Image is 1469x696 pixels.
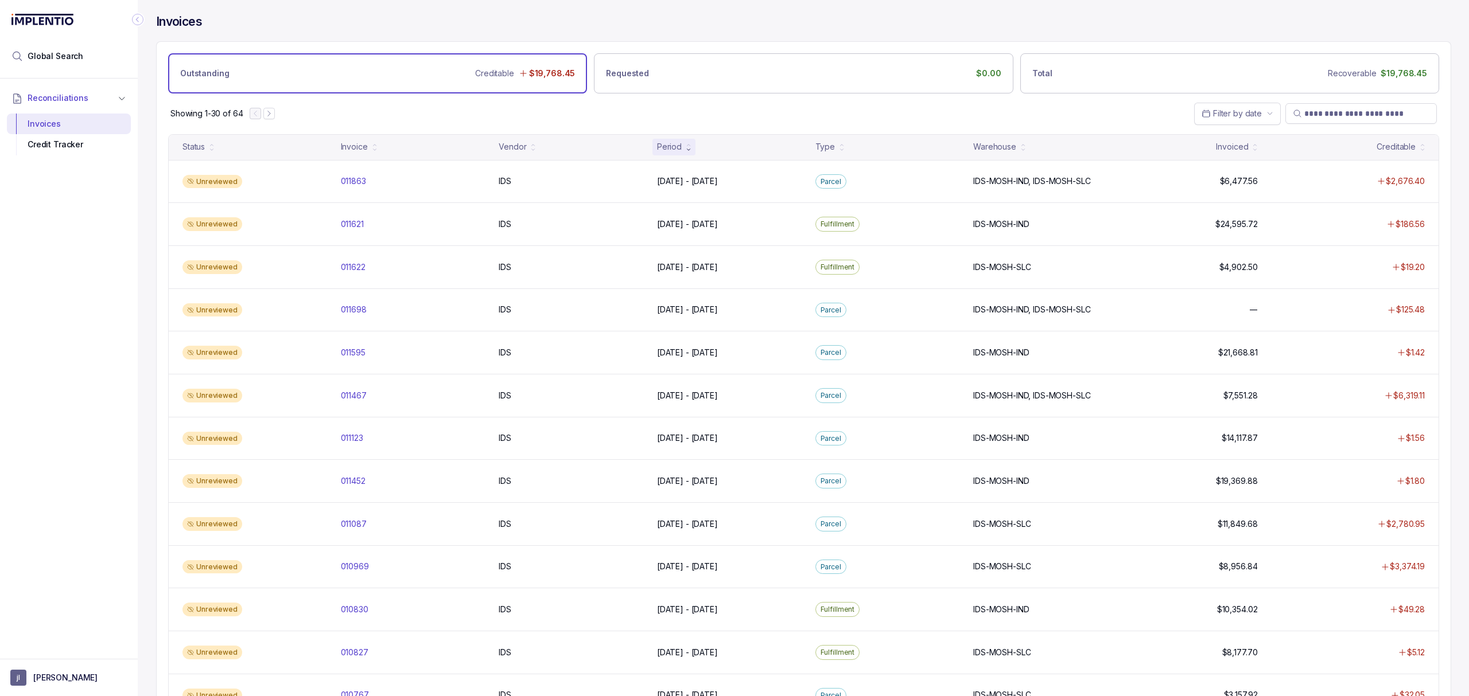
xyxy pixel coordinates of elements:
p: — [1250,304,1258,315]
p: Fulfillment [821,604,855,615]
p: IDS [499,390,511,401]
p: 011698 [341,304,367,315]
div: Unreviewed [182,260,242,274]
p: Parcel [821,176,841,187]
div: Unreviewed [182,432,242,445]
p: [PERSON_NAME] [33,672,98,683]
p: [DATE] - [DATE] [657,432,718,444]
p: $186.56 [1396,218,1425,230]
p: IDS [499,175,511,187]
p: [DATE] - [DATE] [657,304,718,315]
p: IDS [499,647,511,658]
p: 011595 [341,347,366,358]
p: IDS-MOSH-IND [973,432,1029,444]
p: $7,551.28 [1223,390,1258,401]
div: Remaining page entries [170,108,243,119]
p: [DATE] - [DATE] [657,561,718,572]
div: Reconciliations [7,111,131,158]
div: Unreviewed [182,474,242,488]
h4: Invoices [156,14,202,30]
p: $5.12 [1407,647,1425,658]
p: IDS-MOSH-IND, IDS-MOSH-SLC [973,390,1090,401]
p: 010969 [341,561,369,572]
p: Fulfillment [821,218,855,230]
div: Unreviewed [182,603,242,616]
p: [DATE] - [DATE] [657,518,718,530]
p: IDS-MOSH-SLC [973,261,1031,273]
p: Total [1032,68,1052,79]
p: IDS [499,218,511,230]
div: Warehouse [973,141,1016,153]
p: IDS-MOSH-IND [973,604,1029,615]
div: Invoice [341,141,368,153]
p: $1.80 [1405,475,1425,487]
p: Parcel [821,518,841,530]
span: Filter by date [1213,108,1262,118]
p: IDS-MOSH-IND [973,218,1029,230]
p: IDS [499,261,511,273]
div: Unreviewed [182,389,242,402]
p: $24,595.72 [1215,218,1258,230]
div: Unreviewed [182,346,242,359]
p: IDS [499,347,511,358]
div: Period [657,141,682,153]
p: $2,780.95 [1386,518,1425,530]
p: 010827 [341,647,368,658]
p: $0.00 [976,68,1001,79]
p: IDS [499,518,511,530]
button: Next Page [263,108,275,119]
p: [DATE] - [DATE] [657,604,718,615]
button: Reconciliations [7,85,131,111]
p: $8,177.70 [1222,647,1258,658]
p: Requested [606,68,649,79]
span: Global Search [28,50,83,62]
p: 011467 [341,390,367,401]
p: IDS-MOSH-IND [973,347,1029,358]
p: Fulfillment [821,647,855,658]
p: 011622 [341,261,366,273]
div: Invoiced [1216,141,1248,153]
p: $49.28 [1398,604,1425,615]
div: Vendor [499,141,526,153]
p: [DATE] - [DATE] [657,475,718,487]
div: Creditable [1377,141,1416,153]
p: $4,902.50 [1219,261,1258,273]
p: Parcel [821,433,841,444]
p: $6,477.56 [1220,175,1258,187]
p: $3,374.19 [1390,561,1425,572]
p: Fulfillment [821,261,855,273]
p: [DATE] - [DATE] [657,647,718,658]
p: IDS-MOSH-IND, IDS-MOSH-SLC [973,175,1090,187]
p: IDS [499,604,511,615]
p: $125.48 [1396,304,1425,315]
search: Date Range Picker [1202,108,1262,119]
p: 011452 [341,475,366,487]
p: 010830 [341,604,368,615]
p: IDS [499,432,511,444]
div: Status [182,141,205,153]
p: Parcel [821,304,841,316]
p: 011621 [341,218,364,230]
p: $8,956.84 [1219,561,1258,572]
p: 011123 [341,432,363,444]
p: $6,319.11 [1393,390,1425,401]
p: IDS-MOSH-IND, IDS-MOSH-SLC [973,304,1090,315]
p: Parcel [821,390,841,401]
span: Reconciliations [28,92,88,104]
p: Recoverable [1328,68,1376,79]
p: $19,768.45 [529,68,576,79]
div: Invoices [16,114,122,134]
div: Unreviewed [182,517,242,531]
p: IDS-MOSH-SLC [973,518,1031,530]
p: [DATE] - [DATE] [657,175,718,187]
p: Parcel [821,475,841,487]
p: 011863 [341,175,366,187]
p: Creditable [475,68,514,79]
p: $1.42 [1406,347,1425,358]
p: $21,668.81 [1218,347,1258,358]
div: Credit Tracker [16,134,122,155]
p: $2,676.40 [1386,175,1425,187]
p: $19.20 [1401,261,1425,273]
button: Date Range Picker [1194,103,1281,124]
div: Unreviewed [182,646,242,659]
